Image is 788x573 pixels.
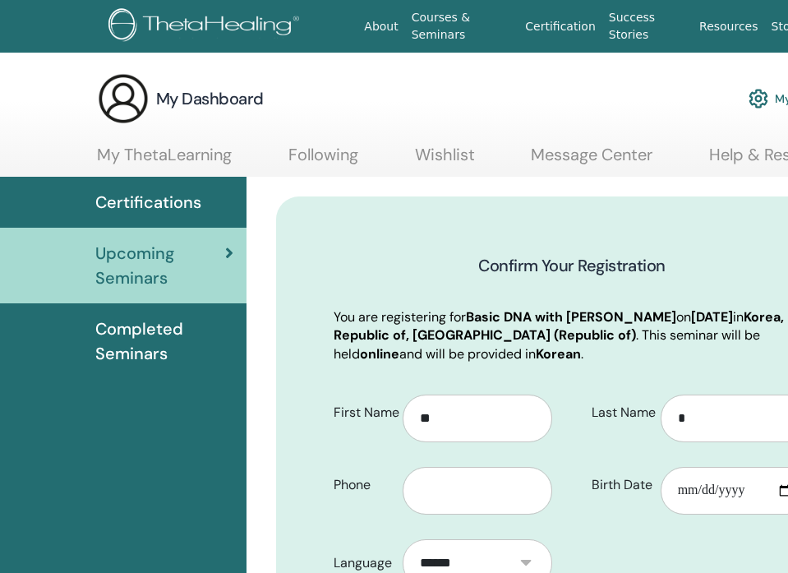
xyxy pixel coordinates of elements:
[95,241,225,290] span: Upcoming Seminars
[518,12,601,42] a: Certification
[108,8,305,45] img: logo.png
[415,145,475,177] a: Wishlist
[321,397,403,428] label: First Name
[321,469,403,501] label: Phone
[602,2,693,50] a: Success Stories
[466,308,676,326] b: Basic DNA with [PERSON_NAME]
[749,85,768,113] img: cog.svg
[95,317,233,366] span: Completed Seminars
[579,469,661,501] label: Birth Date
[334,308,784,344] b: Korea, Republic of, [GEOGRAPHIC_DATA] (Republic of)
[357,12,404,42] a: About
[693,12,765,42] a: Resources
[531,145,652,177] a: Message Center
[97,145,232,177] a: My ThetaLearning
[97,72,150,125] img: generic-user-icon.jpg
[95,190,201,215] span: Certifications
[360,345,399,363] b: online
[536,345,581,363] b: Korean
[288,145,358,177] a: Following
[405,2,519,50] a: Courses & Seminars
[579,397,661,428] label: Last Name
[691,308,733,326] b: [DATE]
[156,87,264,110] h3: My Dashboard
